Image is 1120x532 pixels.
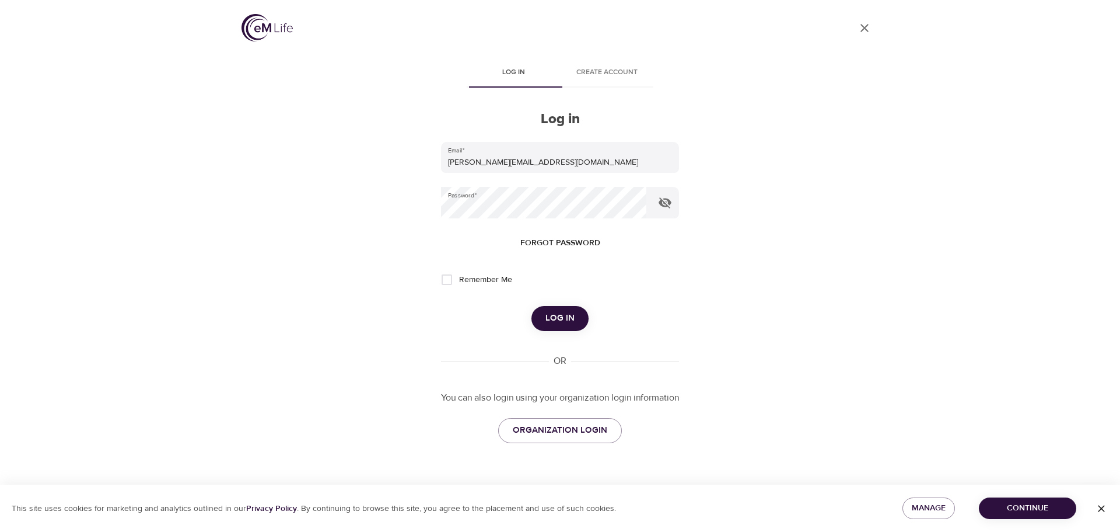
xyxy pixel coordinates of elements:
a: close [850,14,878,42]
div: disabled tabs example [441,60,679,88]
span: Log in [474,67,553,79]
div: OR [549,354,571,368]
span: Manage [912,501,946,516]
span: Remember Me [459,274,512,286]
span: Continue [988,501,1067,516]
a: ORGANIZATION LOGIN [498,418,622,443]
button: Continue [979,498,1076,519]
span: ORGANIZATION LOGIN [513,423,607,438]
button: Forgot password [516,232,605,254]
p: You can also login using your organization login information [441,391,679,405]
h2: Log in [441,111,679,128]
span: Log in [545,311,575,326]
span: Forgot password [520,236,600,251]
button: Manage [902,498,955,519]
img: logo [242,14,293,41]
span: Create account [567,67,646,79]
button: Log in [531,306,589,331]
a: Privacy Policy [246,503,297,514]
